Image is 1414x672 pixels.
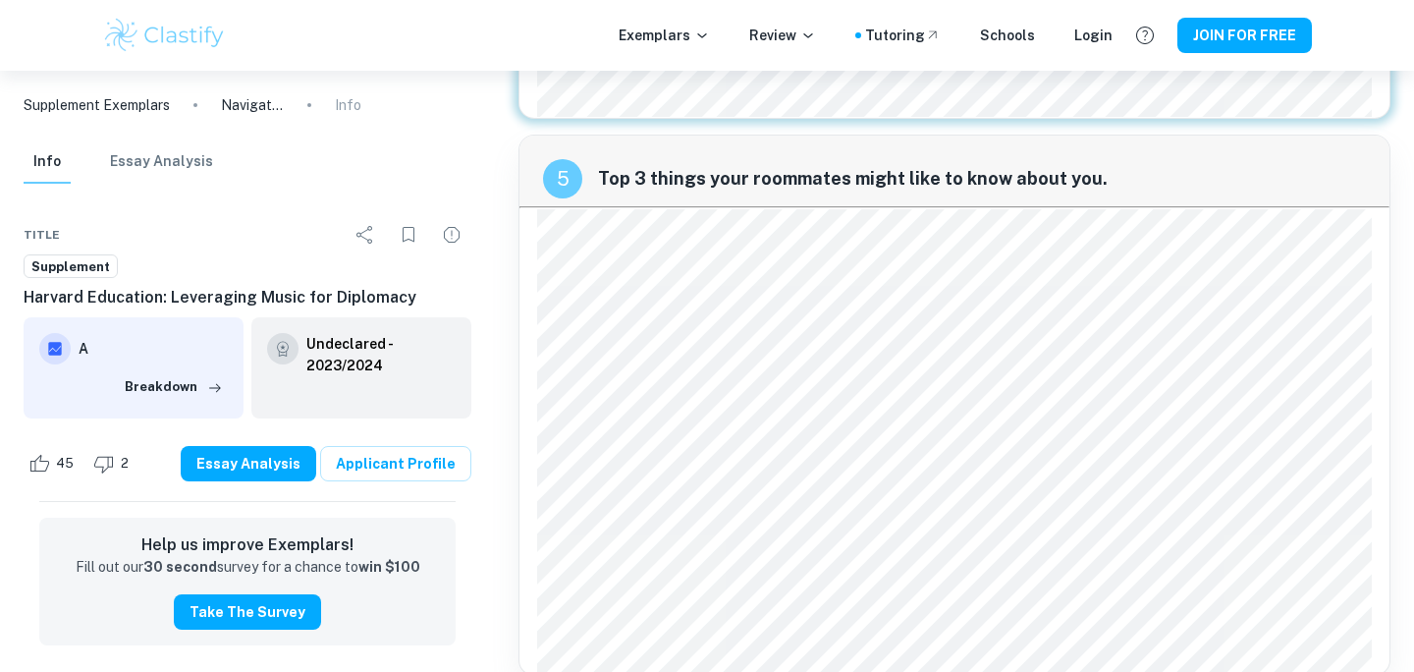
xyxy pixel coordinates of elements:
[120,372,228,402] button: Breakdown
[980,25,1035,46] a: Schools
[24,226,60,244] span: Title
[110,140,213,184] button: Essay Analysis
[181,446,316,481] button: Essay Analysis
[25,257,117,277] span: Supplement
[389,215,428,254] div: Bookmark
[749,25,816,46] p: Review
[174,594,321,630] button: Take the Survey
[88,448,139,479] div: Dislike
[24,448,84,479] div: Like
[335,94,361,116] p: Info
[432,215,471,254] div: Report issue
[619,25,710,46] p: Exemplars
[24,286,471,309] h6: Harvard Education: Leveraging Music for Diplomacy
[24,94,170,116] a: Supplement Exemplars
[346,215,385,254] div: Share
[1074,25,1113,46] a: Login
[865,25,941,46] a: Tutoring
[79,338,228,360] h6: A
[598,165,1366,193] span: Top 3 things your roommates might like to know about you.
[24,140,71,184] button: Info
[110,454,139,474] span: 2
[1128,19,1162,52] button: Help and Feedback
[55,533,440,557] h6: Help us improve Exemplars!
[543,159,582,198] div: recipe
[1177,18,1312,53] button: JOIN FOR FREE
[306,333,456,376] a: Undeclared - 2023/2024
[221,94,284,116] p: Navigating Secular and Spiritual Landscapes: My Unique Perspective
[24,254,118,279] a: Supplement
[76,557,420,579] p: Fill out our survey for a chance to
[102,16,227,55] img: Clastify logo
[320,446,471,481] a: Applicant Profile
[143,559,217,575] strong: 30 second
[358,559,420,575] strong: win $100
[45,454,84,474] span: 45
